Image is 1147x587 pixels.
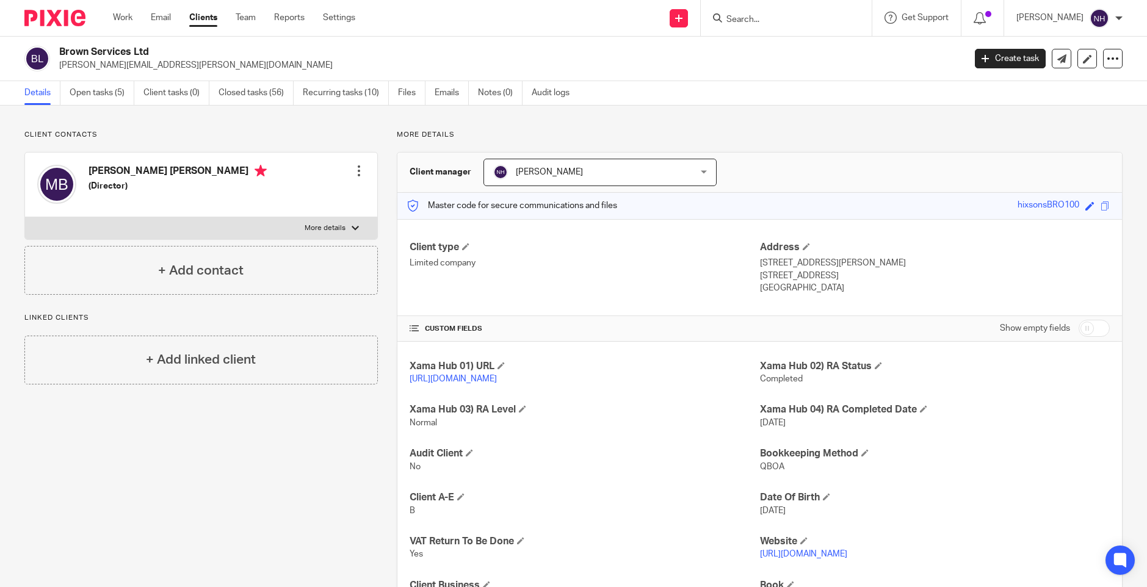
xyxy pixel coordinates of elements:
p: [PERSON_NAME] [1016,12,1084,24]
h5: (Director) [89,180,267,192]
input: Search [725,15,835,26]
span: Normal [410,419,437,427]
p: [STREET_ADDRESS][PERSON_NAME] [760,257,1110,269]
a: Work [113,12,132,24]
span: [DATE] [760,506,786,515]
h4: [PERSON_NAME] [PERSON_NAME] [89,165,267,180]
h4: Date Of Birth [760,491,1110,504]
span: [PERSON_NAME] [516,168,583,176]
h4: VAT Return To Be Done [410,535,759,548]
span: QBOA [760,463,784,471]
h3: Client manager [410,166,471,178]
a: Clients [189,12,217,24]
a: [URL][DOMAIN_NAME] [760,550,847,558]
p: Linked clients [24,313,378,323]
div: hixsonsBRO100 [1018,199,1079,213]
label: Show empty fields [1000,322,1070,334]
p: Client contacts [24,130,378,140]
a: Recurring tasks (10) [303,81,389,105]
p: [STREET_ADDRESS] [760,270,1110,282]
a: [URL][DOMAIN_NAME] [410,375,497,383]
p: Master code for secure communications and files [407,200,617,212]
h4: Website [760,535,1110,548]
h4: + Add linked client [146,350,256,369]
h4: Bookkeeping Method [760,447,1110,460]
p: More details [397,130,1123,140]
a: Team [236,12,256,24]
p: [PERSON_NAME][EMAIL_ADDRESS][PERSON_NAME][DOMAIN_NAME] [59,59,957,71]
a: Notes (0) [478,81,523,105]
span: [DATE] [760,419,786,427]
span: Completed [760,375,803,383]
h4: Xama Hub 01) URL [410,360,759,373]
a: Email [151,12,171,24]
span: Get Support [902,13,949,22]
p: [GEOGRAPHIC_DATA] [760,282,1110,294]
a: Emails [435,81,469,105]
span: Yes [410,550,423,558]
h4: Client A-E [410,491,759,504]
a: Client tasks (0) [143,81,209,105]
h4: Client type [410,241,759,254]
h4: CUSTOM FIELDS [410,324,759,334]
img: svg%3E [1090,9,1109,28]
p: More details [305,223,346,233]
a: Files [398,81,425,105]
img: svg%3E [24,46,50,71]
h4: Address [760,241,1110,254]
h4: + Add contact [158,261,244,280]
a: Audit logs [532,81,579,105]
p: Limited company [410,257,759,269]
img: svg%3E [493,165,508,179]
a: Details [24,81,60,105]
a: Open tasks (5) [70,81,134,105]
h4: Xama Hub 03) RA Level [410,403,759,416]
h4: Xama Hub 04) RA Completed Date [760,403,1110,416]
i: Primary [255,165,267,177]
h4: Xama Hub 02) RA Status [760,360,1110,373]
img: svg%3E [37,165,76,204]
a: Create task [975,49,1046,68]
h4: Audit Client [410,447,759,460]
a: Reports [274,12,305,24]
a: Closed tasks (56) [219,81,294,105]
img: Pixie [24,10,85,26]
span: B [410,506,415,515]
a: Settings [323,12,355,24]
h2: Brown Services Ltd [59,46,777,59]
span: No [410,463,421,471]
